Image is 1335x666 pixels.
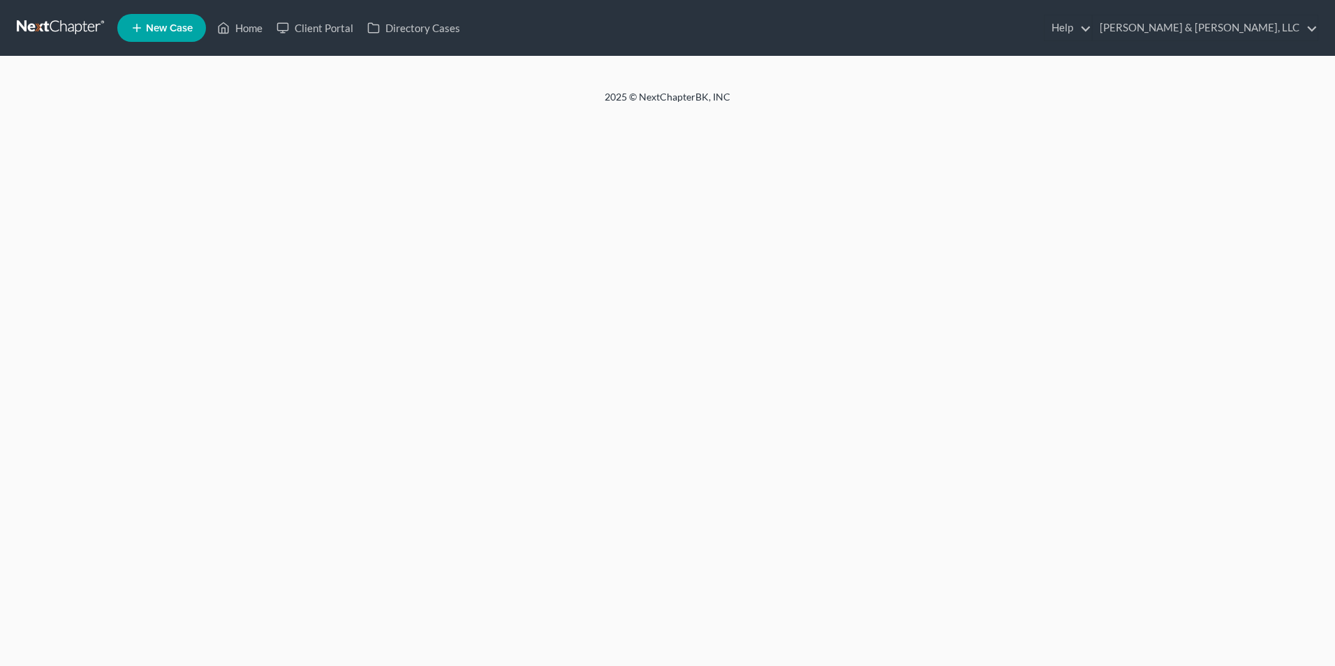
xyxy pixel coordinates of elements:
new-legal-case-button: New Case [117,14,206,42]
a: Help [1045,15,1091,40]
a: [PERSON_NAME] & [PERSON_NAME], LLC [1093,15,1318,40]
a: Directory Cases [360,15,467,40]
a: Client Portal [270,15,360,40]
div: 2025 © NextChapterBK, INC [270,90,1065,115]
a: Home [210,15,270,40]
